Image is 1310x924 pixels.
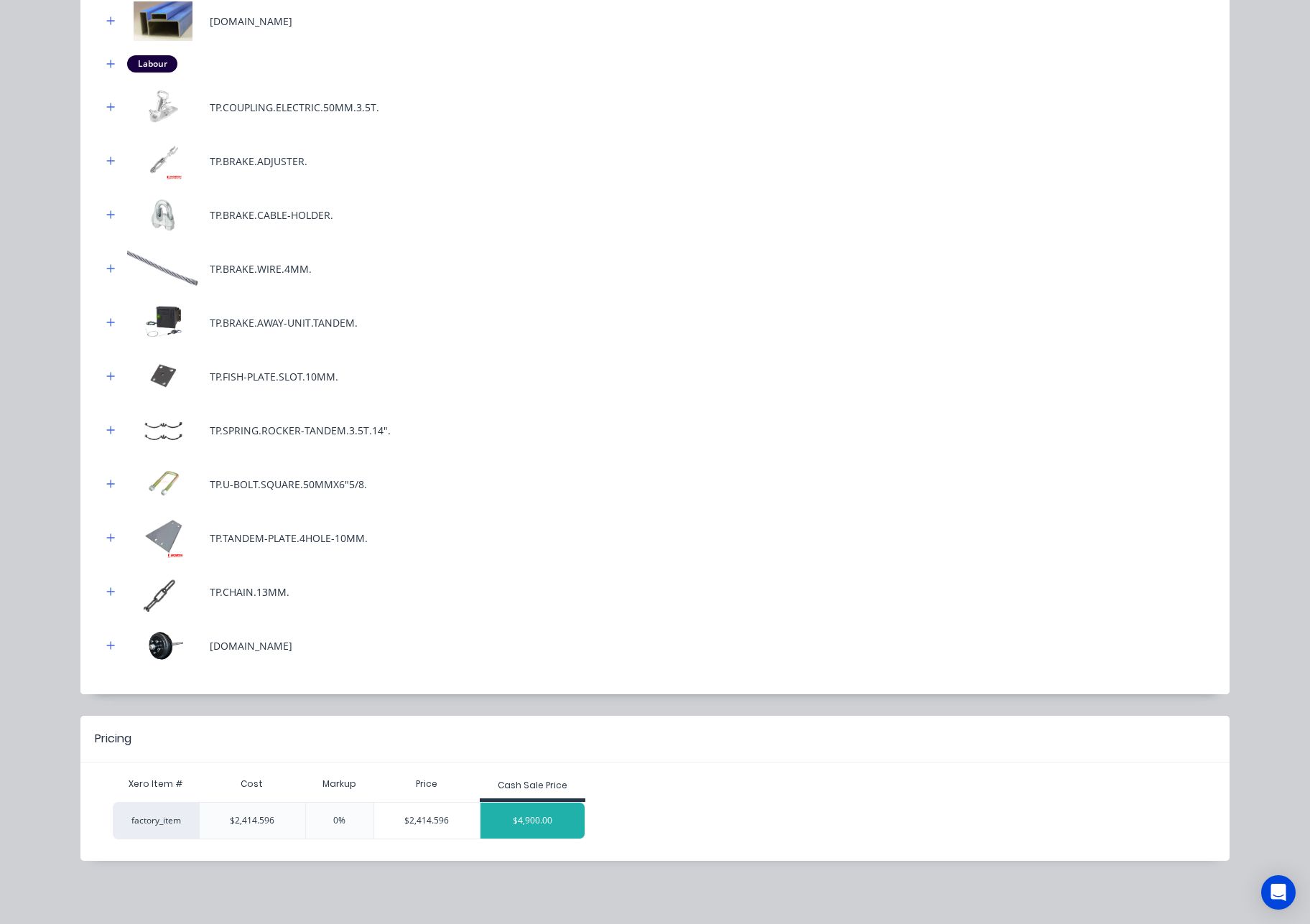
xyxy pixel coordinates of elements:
[373,770,480,798] div: Price
[127,518,199,558] img: TP.TANDEM-PLATE.4HOLE-10MM.
[127,357,199,396] img: TP.FISH-PLATE.SLOT.10MM.
[305,770,374,798] div: Markup
[305,802,374,839] div: 0%
[210,100,379,115] div: TP.COUPLING.ELECTRIC.50MM.3.5T.
[1261,875,1296,910] div: Open Intercom Messenger
[127,1,199,41] img: M.RHS.100X50X4.BLUE
[127,626,199,666] img: TP.AXLE.ELEC-BRAKED.1.6T.SO
[127,88,199,127] img: TP.COUPLING.ELECTRIC.50MM.3.5T.
[127,195,199,235] img: TP.BRAKE.CABLE-HOLDER.
[210,14,292,29] div: [DOMAIN_NAME]
[498,779,567,792] div: Cash Sale Price
[127,141,199,181] img: TP.BRAKE.ADJUSTER.
[374,803,480,839] div: $2,414.596
[127,465,199,504] img: TP.U-BOLT.SQUARE.50MMX6"5/8.
[199,770,305,798] div: Cost
[127,303,199,342] img: TP.BRAKE.AWAY-UNIT.TANDEM.
[210,315,358,330] div: TP.BRAKE.AWAY-UNIT.TANDEM.
[127,55,177,73] div: Labour
[210,584,289,599] div: TP.CHAIN.13MM.
[210,477,367,492] div: TP.U-BOLT.SQUARE.50MMX6"5/8.
[210,638,292,653] div: [DOMAIN_NAME]
[113,802,199,839] div: factory_item
[480,803,585,839] div: $4,900.00
[210,423,391,438] div: TP.SPRING.ROCKER-TANDEM.3.5T.14".
[210,369,338,384] div: TP.FISH-PLATE.SLOT.10MM.
[210,154,307,169] div: TP.BRAKE.ADJUSTER.
[113,770,199,798] div: Xero Item #
[127,411,199,450] img: TP.SPRING.ROCKER-TANDEM.3.5T.14".
[210,261,312,276] div: TP.BRAKE.WIRE.4MM.
[127,249,199,289] img: TP.BRAKE.WIRE.4MM.
[127,572,199,612] img: TP.CHAIN.13MM.
[199,802,305,839] div: $2,414.596
[210,207,333,223] div: TP.BRAKE.CABLE-HOLDER.
[210,531,368,546] div: TP.TANDEM-PLATE.4HOLE-10MM.
[95,730,131,747] div: Pricing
